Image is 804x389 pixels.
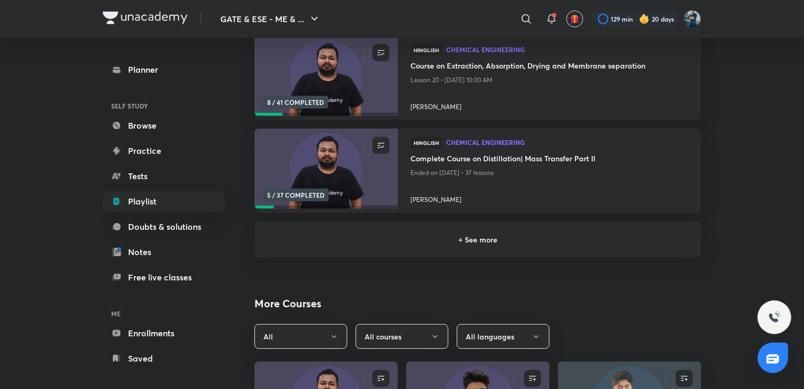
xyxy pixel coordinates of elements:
[446,46,689,54] a: Chemical Engineering
[263,96,328,109] span: 8 / 41 COMPLETED
[683,10,701,28] img: Vinay Upadhyay
[446,46,689,53] span: Chemical Engineering
[254,129,398,213] a: new-thumbnail5 / 37 COMPLETED
[103,191,225,212] a: Playlist
[103,348,225,369] a: Saved
[639,14,650,24] img: streak
[103,12,188,24] img: Company Logo
[446,139,689,145] span: Chemical Engineering
[566,11,583,27] button: avatar
[103,305,225,323] h6: ME
[410,44,442,56] span: Hinglish
[253,35,399,117] img: new-thumbnail
[267,234,689,245] h6: + See more
[103,241,225,262] a: Notes
[410,166,689,180] p: Ended on [DATE] • 37 lessons
[253,128,399,210] img: new-thumbnail
[103,115,225,136] a: Browse
[410,137,442,149] span: Hinglish
[103,323,225,344] a: Enrollments
[103,97,225,115] h6: SELF STUDY
[103,140,225,161] a: Practice
[103,166,225,187] a: Tests
[410,191,689,205] a: [PERSON_NAME]
[768,311,781,324] img: ttu
[254,36,398,120] a: new-thumbnail8 / 41 COMPLETED
[410,153,689,166] a: Complete Course on Distillation| Mass Transfer Part II
[410,98,689,112] a: [PERSON_NAME]
[356,324,448,349] button: All courses
[410,60,689,73] a: Course on Extraction, Absorption, Drying and Membrane separation
[570,14,580,24] img: avatar
[410,73,689,87] p: Lesson 20 • [DATE] 10:00 AM
[214,8,327,30] button: GATE & ESE - ME & ...
[446,139,689,147] a: Chemical Engineering
[103,216,225,237] a: Doubts & solutions
[457,324,550,349] button: All languages
[254,296,701,312] h2: More Courses
[263,189,329,201] span: 5 / 37 COMPLETED
[103,12,188,27] a: Company Logo
[103,267,225,288] a: Free live classes
[103,59,225,80] a: Planner
[254,324,347,349] button: All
